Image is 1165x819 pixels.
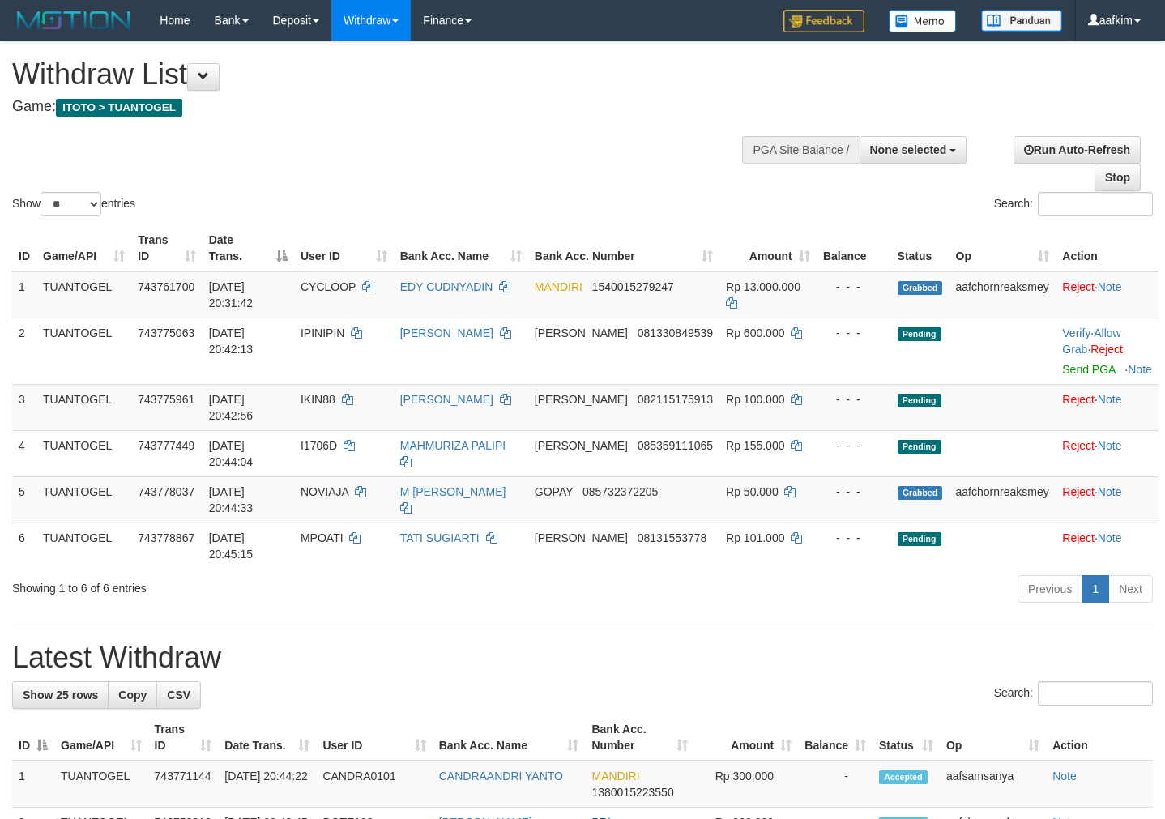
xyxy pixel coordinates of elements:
[167,689,190,702] span: CSV
[1046,714,1153,761] th: Action
[949,476,1056,523] td: aafchornreaksmey
[1056,318,1159,384] td: · ·
[994,192,1153,216] label: Search:
[638,439,713,452] span: Copy 085359111065 to clipboard
[301,485,348,498] span: NOVIAJA
[726,280,800,293] span: Rp 13.000.000
[12,192,135,216] label: Show entries
[1056,271,1159,318] td: ·
[528,225,719,271] th: Bank Acc. Number: activate to sort column ascending
[12,318,36,384] td: 2
[1095,164,1141,191] a: Stop
[798,714,873,761] th: Balance: activate to sort column ascending
[726,531,784,544] span: Rp 101.000
[898,532,941,546] span: Pending
[592,280,674,293] span: Copy 1540015279247 to clipboard
[12,58,761,91] h1: Withdraw List
[41,192,101,216] select: Showentries
[949,225,1056,271] th: Op: activate to sort column ascending
[36,225,131,271] th: Game/API: activate to sort column ascending
[823,530,885,546] div: - - -
[218,761,316,808] td: [DATE] 20:44:22
[36,318,131,384] td: TUANTOGEL
[1014,136,1141,164] a: Run Auto-Refresh
[12,761,54,808] td: 1
[439,770,563,783] a: CANDRAANDRI YANTO
[638,393,713,406] span: Copy 082115175913 to clipboard
[726,326,784,339] span: Rp 600.000
[36,523,131,569] td: TUANTOGEL
[719,225,817,271] th: Amount: activate to sort column ascending
[56,99,182,117] span: ITOTO > TUANTOGEL
[209,393,254,422] span: [DATE] 20:42:56
[218,714,316,761] th: Date Trans.: activate to sort column ascending
[209,439,254,468] span: [DATE] 20:44:04
[400,531,480,544] a: TATI SUGIARTI
[316,714,432,761] th: User ID: activate to sort column ascending
[891,225,949,271] th: Status
[1038,192,1153,216] input: Search:
[823,391,885,407] div: - - -
[591,770,639,783] span: MANDIRI
[108,681,157,709] a: Copy
[582,485,658,498] span: Copy 085732372205 to clipboard
[1062,326,1090,339] a: Verify
[36,476,131,523] td: TUANTOGEL
[742,136,859,164] div: PGA Site Balance /
[535,393,628,406] span: [PERSON_NAME]
[12,714,54,761] th: ID: activate to sort column descending
[1098,393,1122,406] a: Note
[400,485,506,498] a: M [PERSON_NAME]
[535,485,573,498] span: GOPAY
[54,714,148,761] th: Game/API: activate to sort column ascending
[118,689,147,702] span: Copy
[638,531,707,544] span: Copy 08131553778 to clipboard
[433,714,586,761] th: Bank Acc. Name: activate to sort column ascending
[400,326,493,339] a: [PERSON_NAME]
[1056,523,1159,569] td: ·
[36,384,131,430] td: TUANTOGEL
[1128,363,1152,376] a: Note
[1062,393,1095,406] a: Reject
[138,485,194,498] span: 743778037
[148,714,219,761] th: Trans ID: activate to sort column ascending
[1062,326,1120,356] span: ·
[138,326,194,339] span: 743775063
[591,786,673,799] span: Copy 1380015223550 to clipboard
[209,326,254,356] span: [DATE] 20:42:13
[36,430,131,476] td: TUANTOGEL
[726,393,784,406] span: Rp 100.000
[535,326,628,339] span: [PERSON_NAME]
[209,280,254,309] span: [DATE] 20:31:42
[898,440,941,454] span: Pending
[1056,225,1159,271] th: Action
[301,439,337,452] span: I1706D
[860,136,967,164] button: None selected
[12,430,36,476] td: 4
[394,225,528,271] th: Bank Acc. Name: activate to sort column ascending
[694,714,798,761] th: Amount: activate to sort column ascending
[301,326,344,339] span: IPINIPIN
[638,326,713,339] span: Copy 081330849539 to clipboard
[823,437,885,454] div: - - -
[400,280,493,293] a: EDY CUDNYADIN
[1062,280,1095,293] a: Reject
[694,761,798,808] td: Rp 300,000
[823,325,885,341] div: - - -
[138,393,194,406] span: 743775961
[940,761,1046,808] td: aafsamsanya
[12,271,36,318] td: 1
[783,10,864,32] img: Feedback.jpg
[873,714,940,761] th: Status: activate to sort column ascending
[1062,531,1095,544] a: Reject
[898,327,941,341] span: Pending
[1038,681,1153,706] input: Search:
[1018,575,1082,603] a: Previous
[12,384,36,430] td: 3
[138,280,194,293] span: 743761700
[1056,430,1159,476] td: ·
[1062,363,1115,376] a: Send PGA
[131,225,202,271] th: Trans ID: activate to sort column ascending
[1062,439,1095,452] a: Reject
[12,681,109,709] a: Show 25 rows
